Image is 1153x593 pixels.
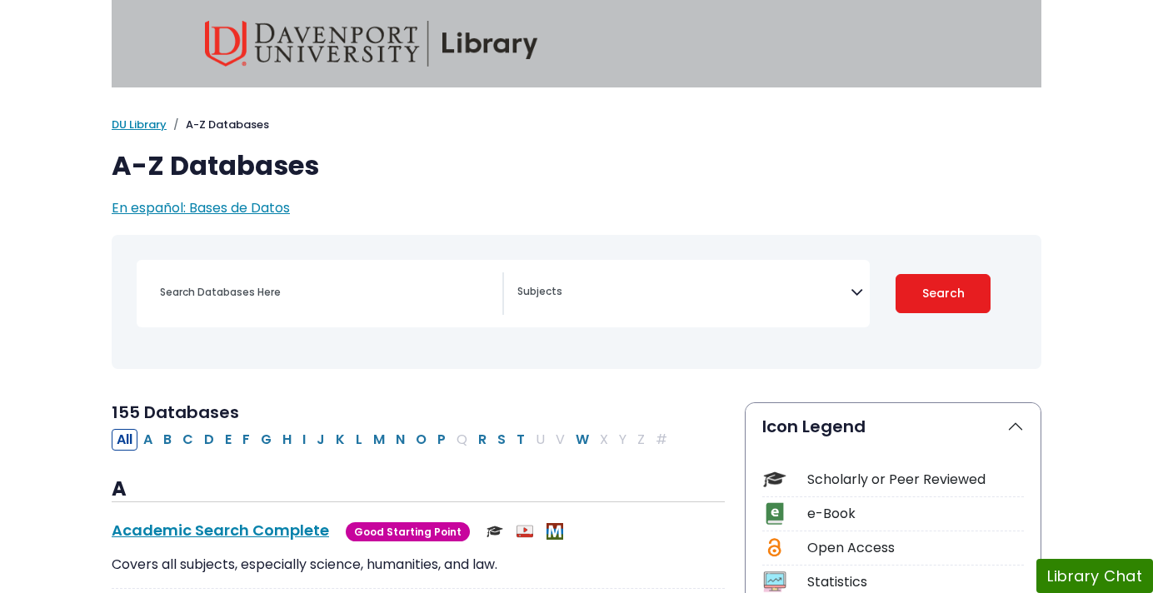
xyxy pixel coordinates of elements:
[571,429,594,451] button: Filter Results W
[368,429,390,451] button: Filter Results M
[112,235,1041,369] nav: Search filters
[205,21,538,67] img: Davenport University Library
[473,429,492,451] button: Filter Results R
[112,117,1041,133] nav: breadcrumb
[492,429,511,451] button: Filter Results S
[351,429,367,451] button: Filter Results L
[112,198,290,217] a: En español: Bases de Datos
[112,429,137,451] button: All
[112,477,725,502] h3: A
[547,523,563,540] img: MeL (Michigan electronic Library)
[763,571,786,593] img: Icon Statistics
[512,429,530,451] button: Filter Results T
[220,429,237,451] button: Filter Results E
[763,468,786,491] img: Icon Scholarly or Peer Reviewed
[391,429,410,451] button: Filter Results N
[158,429,177,451] button: Filter Results B
[807,572,1024,592] div: Statistics
[256,429,277,451] button: Filter Results G
[112,401,239,424] span: 155 Databases
[312,429,330,451] button: Filter Results J
[746,403,1041,450] button: Icon Legend
[150,280,502,304] input: Search database by title or keyword
[517,523,533,540] img: Audio & Video
[167,117,269,133] li: A-Z Databases
[432,429,451,451] button: Filter Results P
[112,520,329,541] a: Academic Search Complete
[112,150,1041,182] h1: A-Z Databases
[896,274,991,313] button: Submit for Search Results
[277,429,297,451] button: Filter Results H
[112,429,674,448] div: Alpha-list to filter by first letter of database name
[112,555,725,575] p: Covers all subjects, especially science, humanities, and law.
[487,523,503,540] img: Scholarly or Peer Reviewed
[764,536,785,559] img: Icon Open Access
[138,429,157,451] button: Filter Results A
[807,470,1024,490] div: Scholarly or Peer Reviewed
[411,429,432,451] button: Filter Results O
[763,502,786,525] img: Icon e-Book
[112,117,167,132] a: DU Library
[807,504,1024,524] div: e-Book
[237,429,255,451] button: Filter Results F
[346,522,470,541] span: Good Starting Point
[297,429,311,451] button: Filter Results I
[177,429,198,451] button: Filter Results C
[199,429,219,451] button: Filter Results D
[807,538,1024,558] div: Open Access
[331,429,350,451] button: Filter Results K
[517,287,851,300] textarea: Search
[1036,559,1153,593] button: Library Chat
